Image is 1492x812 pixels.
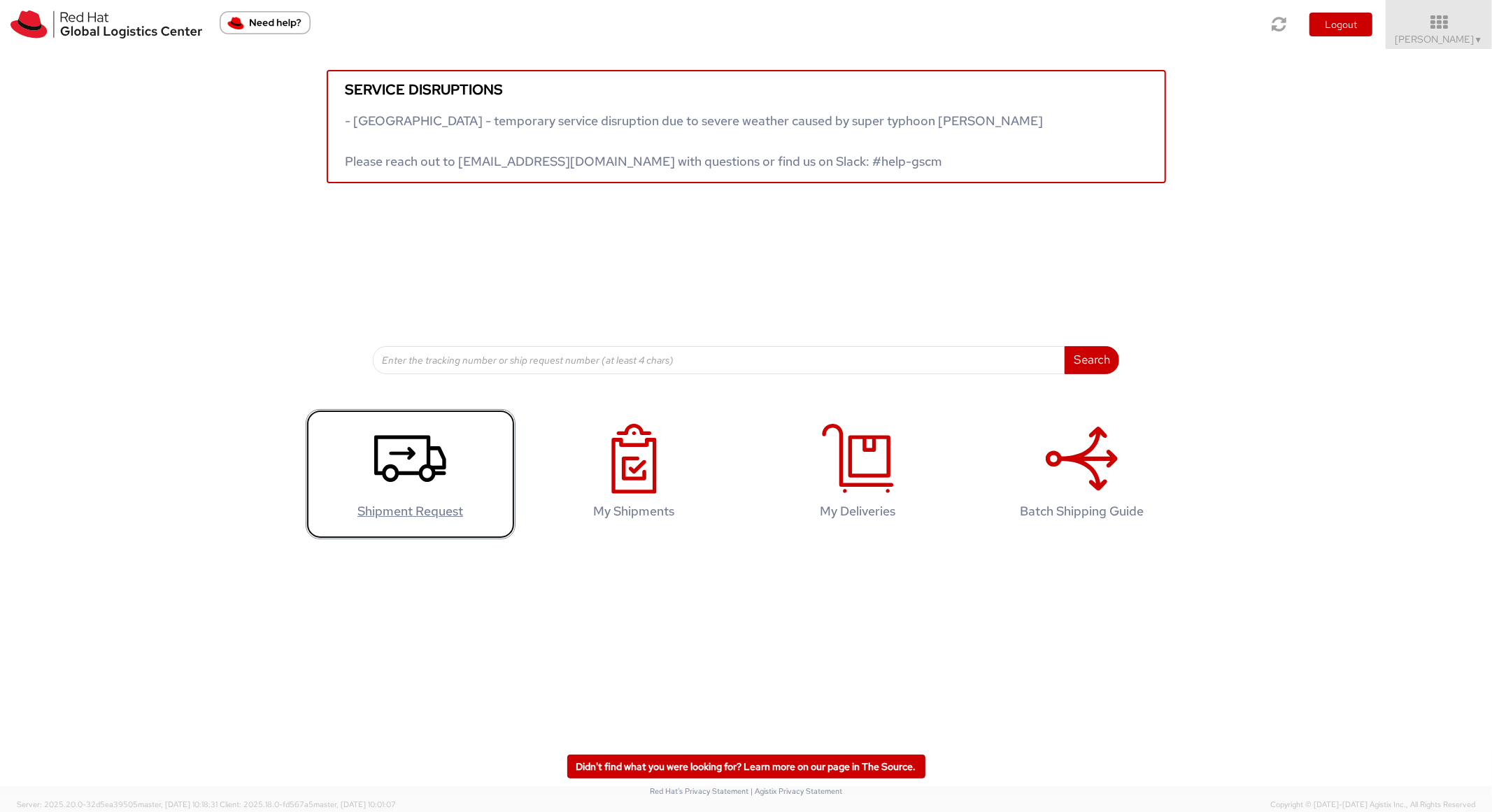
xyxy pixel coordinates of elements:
span: master, [DATE] 10:18:31 [138,799,218,809]
button: Need help? [220,11,311,34]
a: Batch Shipping Guide [977,409,1187,540]
a: Red Hat's Privacy Statement [650,786,748,796]
a: My Shipments [530,409,739,540]
span: [PERSON_NAME] [1395,33,1483,45]
a: My Deliveries [753,409,963,540]
a: Didn't find what you were looking for? Learn more on our page in The Source. [567,755,925,778]
span: Client: 2025.18.0-fd567a5 [220,799,396,809]
span: master, [DATE] 10:01:07 [313,799,396,809]
span: Server: 2025.20.0-32d5ea39505 [17,799,218,809]
span: - [GEOGRAPHIC_DATA] - temporary service disruption due to severe weather caused by super typhoon ... [346,113,1044,169]
h4: Batch Shipping Guide [992,504,1172,518]
span: Copyright © [DATE]-[DATE] Agistix Inc., All Rights Reserved [1270,799,1475,811]
h4: Shipment Request [320,504,501,518]
h5: Service disruptions [346,82,1147,97]
a: | Agistix Privacy Statement [751,786,842,796]
img: rh-logistics-00dfa346123c4ec078e1.svg [10,10,202,38]
button: Logout [1309,13,1372,36]
a: Shipment Request [306,409,516,540]
a: Service disruptions - [GEOGRAPHIC_DATA] - temporary service disruption due to severe weather caus... [327,70,1166,183]
h4: My Shipments [544,504,725,518]
button: Search [1065,346,1119,374]
input: Enter the tracking number or ship request number (at least 4 chars) [373,346,1065,374]
span: ▼ [1475,34,1483,45]
h4: My Deliveries [768,504,949,518]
